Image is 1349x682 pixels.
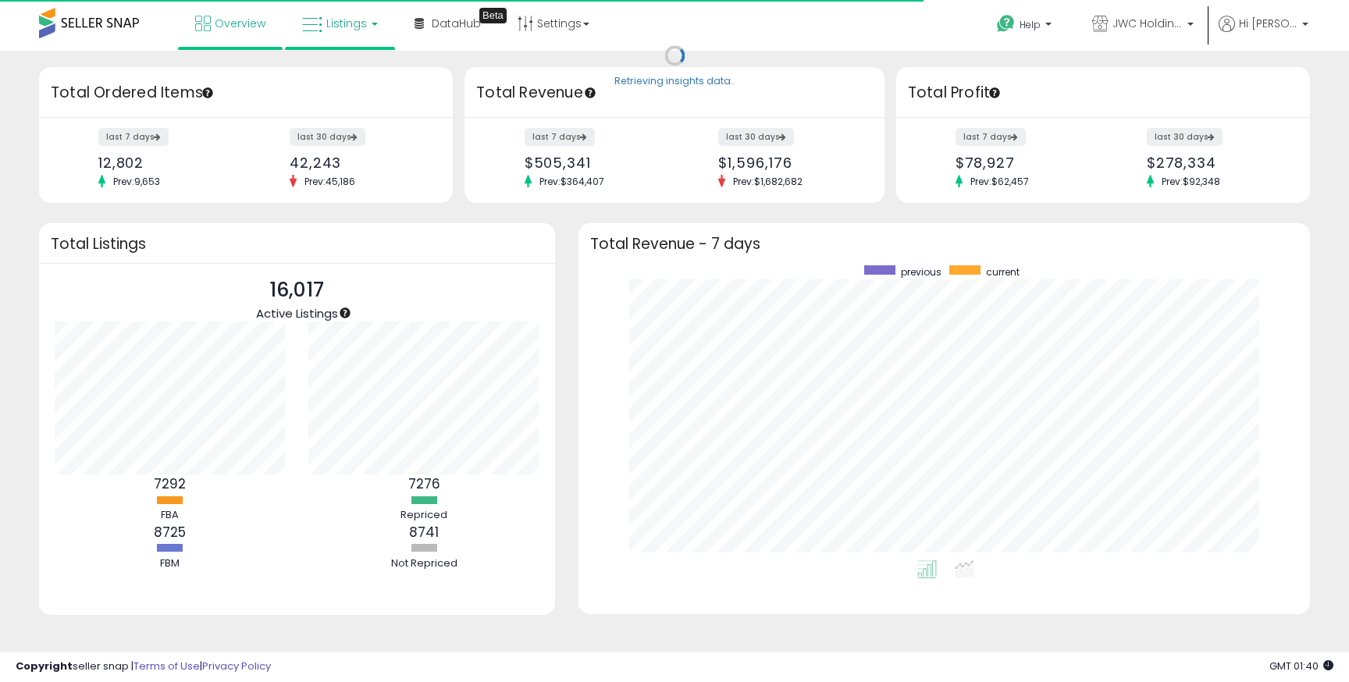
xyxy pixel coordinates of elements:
[215,16,265,31] span: Overview
[98,155,234,171] div: 12,802
[1219,16,1308,51] a: Hi [PERSON_NAME]
[988,86,1002,100] div: Tooltip anchor
[476,82,873,104] h3: Total Revenue
[256,275,338,305] p: 16,017
[986,265,1020,279] span: current
[1154,175,1228,188] span: Prev: $92,348
[718,128,794,146] label: last 30 days
[123,556,217,571] div: FBM
[725,175,810,188] span: Prev: $1,682,682
[202,659,271,673] a: Privacy Policy
[338,306,352,320] div: Tooltip anchor
[996,14,1016,34] i: Get Help
[408,474,440,493] b: 7276
[901,265,941,279] span: previous
[614,75,735,89] div: Retrieving insights data..
[290,155,425,171] div: 42,243
[377,556,471,571] div: Not Repriced
[1147,155,1283,171] div: $278,334
[963,175,1037,188] span: Prev: $62,457
[1020,18,1041,31] span: Help
[956,128,1026,146] label: last 7 days
[377,508,471,523] div: Repriced
[479,8,507,23] div: Tooltip anchor
[201,86,215,100] div: Tooltip anchor
[98,128,169,146] label: last 7 days
[105,175,168,188] span: Prev: 9,653
[16,659,73,673] strong: Copyright
[16,659,271,674] div: seller snap | |
[590,238,1298,250] h3: Total Revenue - 7 days
[154,474,186,493] b: 7292
[51,82,441,104] h3: Total Ordered Items
[1239,16,1297,31] span: Hi [PERSON_NAME]
[1147,128,1223,146] label: last 30 days
[525,155,663,171] div: $505,341
[123,508,217,523] div: FBA
[133,659,200,673] a: Terms of Use
[525,128,595,146] label: last 7 days
[51,238,543,250] h3: Total Listings
[290,128,365,146] label: last 30 days
[297,175,363,188] span: Prev: 45,186
[532,175,612,188] span: Prev: $364,407
[326,16,367,31] span: Listings
[154,523,186,542] b: 8725
[956,155,1091,171] div: $78,927
[908,82,1298,104] h3: Total Profit
[409,523,439,542] b: 8741
[1269,659,1333,673] span: 2025-10-14 01:40 GMT
[1112,16,1183,31] span: JWC Holdings
[583,86,597,100] div: Tooltip anchor
[432,16,481,31] span: DataHub
[984,2,1067,51] a: Help
[718,155,856,171] div: $1,596,176
[256,305,338,321] span: Active Listings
